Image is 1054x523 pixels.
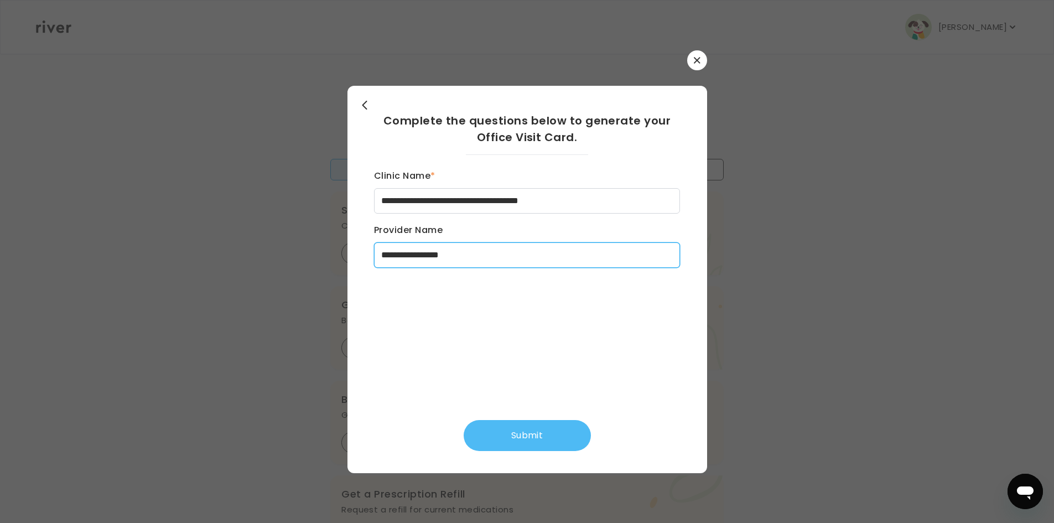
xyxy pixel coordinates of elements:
button: Submit [464,420,591,451]
h2: Complete the questions below to generate your Office Visit Card. [374,112,680,146]
label: Provider Name [374,222,680,238]
input: providerName [374,242,680,268]
label: Clinic Name [374,168,680,184]
iframe: Button to launch messaging window [1008,474,1043,509]
input: clinicName [374,188,680,214]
